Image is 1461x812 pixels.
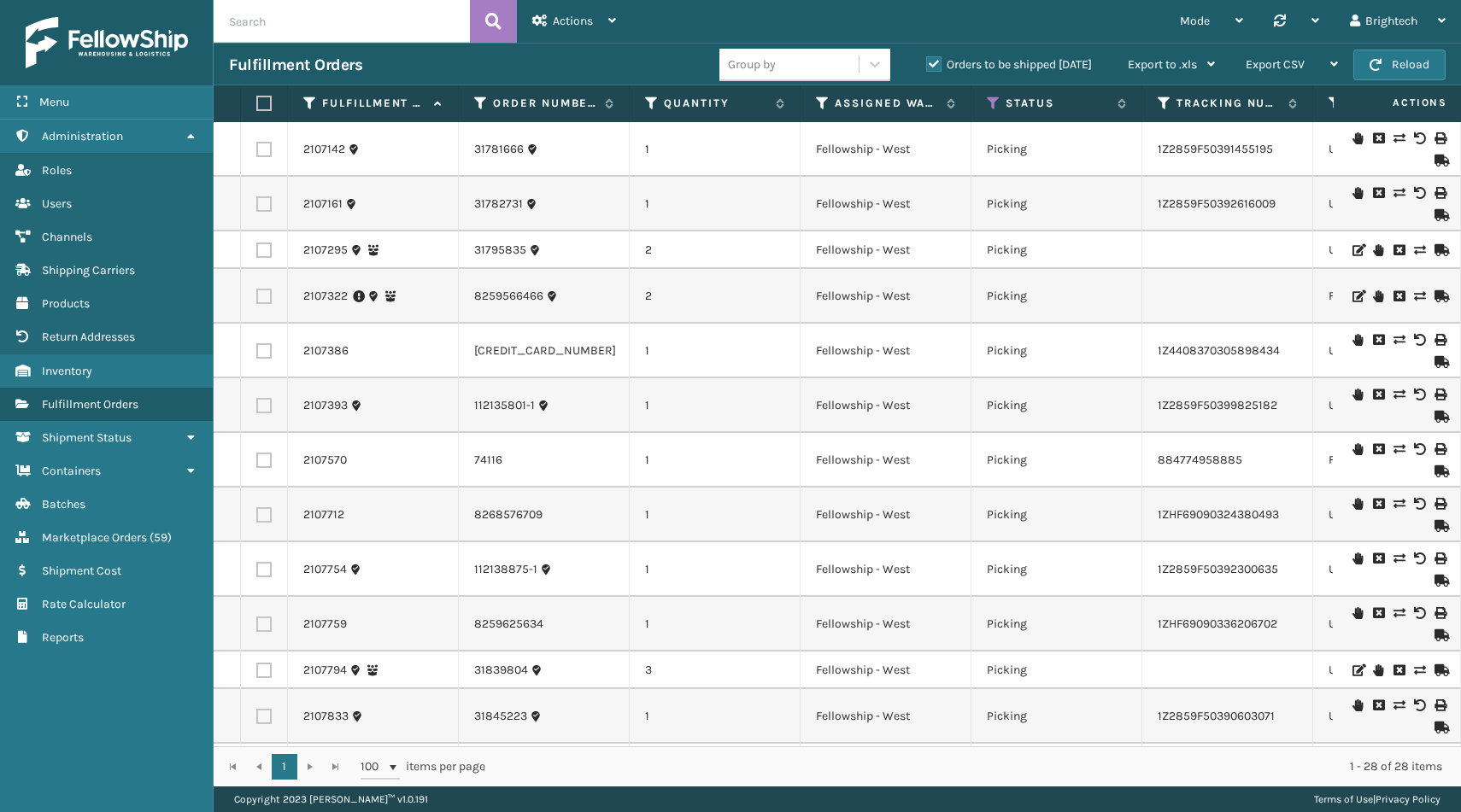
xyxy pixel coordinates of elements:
[1414,132,1424,144] i: Void Label
[630,378,801,433] td: 1
[1128,57,1197,72] span: Export to .xls
[1373,699,1383,711] i: Request to Be Cancelled
[42,330,135,344] span: Return Addresses
[1435,209,1445,221] i: Mark as Shipped
[1376,793,1440,805] a: Privacy Policy
[303,616,347,633] a: 2107759
[801,651,971,689] td: Fellowship - West
[1414,187,1424,199] i: Void Label
[42,296,90,311] span: Products
[303,708,349,725] a: 2107833
[801,378,971,433] td: Fellowship - West
[971,542,1142,597] td: Picking
[1394,290,1404,302] i: Request to Be Cancelled
[1158,562,1278,576] a: 1Z2859F50392300635
[1414,290,1424,302] i: Change shipping
[39,95,69,109] span: Menu
[971,597,1142,651] td: Picking
[303,196,343,213] a: 2107161
[630,542,801,597] td: 1
[1435,465,1445,477] i: Mark as Shipped
[971,488,1142,542] td: Picking
[630,597,801,651] td: 1
[1394,552,1404,564] i: Change shipping
[1158,196,1276,211] a: 1Z2859F50392616009
[1394,388,1404,400] i: Change shipping
[553,14,593,28] span: Actions
[42,597,126,611] span: Rate Calculator
[303,397,348,414] a: 2107393
[1435,132,1445,144] i: Print Label
[1394,132,1404,144] i: Change shipping
[1006,96,1109,111] label: Status
[1352,699,1363,711] i: On Hold
[1314,793,1373,805] a: Terms of Use
[1435,244,1445,256] i: Mark as Shipped
[1394,443,1404,455] i: Change shipping
[630,324,801,378] td: 1
[42,530,147,545] span: Marketplace Orders
[1435,498,1445,510] i: Print Label
[1373,443,1383,455] i: Request to Be Cancelled
[474,616,543,633] a: 8259625634
[272,754,297,780] a: 1
[474,288,543,305] a: 8259566466
[150,530,172,545] span: ( 59 )
[1435,699,1445,711] i: Print Label
[361,758,386,775] span: 100
[1435,290,1445,302] i: Mark as Shipped
[1435,629,1445,641] i: Mark as Shipped
[971,689,1142,744] td: Picking
[303,288,348,305] a: 2107322
[971,122,1142,177] td: Picking
[630,231,801,269] td: 2
[801,122,971,177] td: Fellowship - West
[303,452,347,469] a: 2107570
[42,564,121,578] span: Shipment Cost
[1373,244,1383,256] i: On Hold
[801,689,971,744] td: Fellowship - West
[1352,664,1363,676] i: Edit
[971,324,1142,378] td: Picking
[1414,498,1424,510] i: Void Label
[1158,709,1275,723] a: 1Z2859F50390603071
[1435,334,1445,346] i: Print Label
[303,242,348,259] a: 2107295
[1435,443,1445,455] i: Print Label
[801,177,971,231] td: Fellowship - West
[1394,334,1404,346] i: Change shipping
[303,662,347,679] a: 2107794
[42,129,123,143] span: Administration
[1394,664,1404,676] i: Request to Be Cancelled
[1414,244,1424,256] i: Change shipping
[361,754,485,780] span: items per page
[1373,290,1383,302] i: On Hold
[26,17,188,68] img: logo
[42,196,72,211] span: Users
[971,231,1142,269] td: Picking
[303,342,349,359] a: 2107386
[1352,498,1363,510] i: On Hold
[1373,388,1383,400] i: Request to Be Cancelled
[42,263,135,277] span: Shipping Carriers
[509,758,1442,775] div: 1 - 28 of 28 items
[1352,132,1363,144] i: On Hold
[1394,607,1404,619] i: Change shipping
[474,242,526,259] a: 31795835
[1352,334,1363,346] i: On Hold
[1158,343,1280,358] a: 1Z4408370305898434
[1352,607,1363,619] i: On Hold
[630,122,801,177] td: 1
[1314,786,1440,812] div: |
[303,141,345,158] a: 2107142
[801,269,971,324] td: Fellowship - West
[1435,187,1445,199] i: Print Label
[1373,552,1383,564] i: Request to Be Cancelled
[630,488,801,542] td: 1
[971,433,1142,488] td: Picking
[474,196,523,213] a: 31782731
[630,689,801,744] td: 1
[1394,244,1404,256] i: Request to Be Cancelled
[1435,607,1445,619] i: Print Label
[1394,187,1404,199] i: Change shipping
